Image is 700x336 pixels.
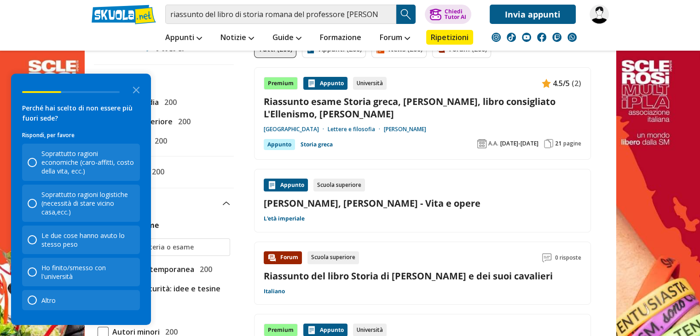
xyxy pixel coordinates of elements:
[444,9,466,20] div: Chiedi Tutor AI
[223,202,230,205] img: Apri e chiudi sezione
[384,126,426,133] a: [PERSON_NAME]
[41,190,134,216] div: Soprattutto ragioni logistiche (necessità di stare vicino casa,ecc.)
[143,41,185,53] div: Filtra
[264,77,298,90] div: Premium
[492,33,501,42] img: instagram
[161,96,177,108] span: 200
[544,139,553,148] img: Pagine
[328,126,384,133] a: Lettere e filosofia
[270,30,304,46] a: Guide
[307,251,359,264] div: Scuola superiore
[267,180,277,190] img: Appunti contenuto
[537,33,546,42] img: facebook
[425,5,471,24] button: ChiediTutor AI
[218,30,256,46] a: Notizie
[307,325,316,335] img: Appunti contenuto
[572,77,581,89] span: (2)
[490,5,576,24] a: Invia appunti
[109,263,194,275] span: Storia Contemporanea
[307,79,316,88] img: Appunti contenuto
[22,290,140,310] div: Altro
[11,74,151,325] div: Survey
[267,253,277,262] img: Forum contenuto
[590,5,609,24] img: martina.corocher
[264,215,305,222] a: L'età imperiale
[264,139,295,150] div: Appunto
[542,79,551,88] img: Appunti contenuto
[148,166,164,178] span: 200
[22,131,140,140] p: Rispondi, per favore
[313,179,365,191] div: Scuola superiore
[41,296,56,305] div: Altro
[109,283,230,307] span: Tesina maturità: idee e tesine svolte
[22,226,140,254] div: Le due cose hanno avuto lo stesso peso
[353,77,387,90] div: Università
[165,5,396,24] input: Cerca appunti, riassunti o versioni
[264,251,302,264] div: Forum
[264,270,553,282] a: Riassunto del libro Storia di [PERSON_NAME] e dei suoi cavalieri
[303,77,347,90] div: Appunto
[163,30,204,46] a: Appunti
[500,140,538,147] span: [DATE]-[DATE]
[553,77,570,89] span: 4.5/5
[22,258,140,286] div: Ho finito/smesso con l'università
[41,263,134,281] div: Ho finito/smesso con l'università
[264,288,285,295] a: Italiano
[477,139,486,148] img: Anno accademico
[264,197,581,209] a: [PERSON_NAME], [PERSON_NAME] - Vita e opere
[567,33,577,42] img: WhatsApp
[22,144,140,181] div: Soprattutto ragioni economiche (caro-affitti, costo della vita, ecc.)
[555,140,561,147] span: 21
[127,80,145,98] button: Close the survey
[396,5,416,24] button: Search Button
[22,185,140,222] div: Soprattutto ragioni logistiche (necessità di stare vicino casa,ecc.)
[377,30,412,46] a: Forum
[563,140,581,147] span: pagine
[507,33,516,42] img: tiktok
[264,179,308,191] div: Appunto
[542,253,551,262] img: Commenti lettura
[114,243,226,252] input: Ricerca materia o esame
[555,251,581,264] span: 0 risposte
[41,149,134,175] div: Soprattutto ragioni economiche (caro-affitti, costo della vita, ecc.)
[318,30,364,46] a: Formazione
[552,33,561,42] img: twitch
[488,140,498,147] span: A.A.
[174,116,191,127] span: 200
[264,95,581,120] a: Riassunto esame Storia greca, [PERSON_NAME], libro consigliato L'Ellenismo, [PERSON_NAME]
[426,30,473,45] a: Ripetizioni
[196,263,212,275] span: 200
[522,33,531,42] img: youtube
[301,139,333,150] a: Storia greca
[22,103,140,123] div: Perché hai scelto di non essere più fuori sede?
[151,135,167,147] span: 200
[399,7,413,21] img: Cerca appunti, riassunti o versioni
[264,126,328,133] a: [GEOGRAPHIC_DATA]
[41,231,134,249] div: Le due cose hanno avuto lo stesso peso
